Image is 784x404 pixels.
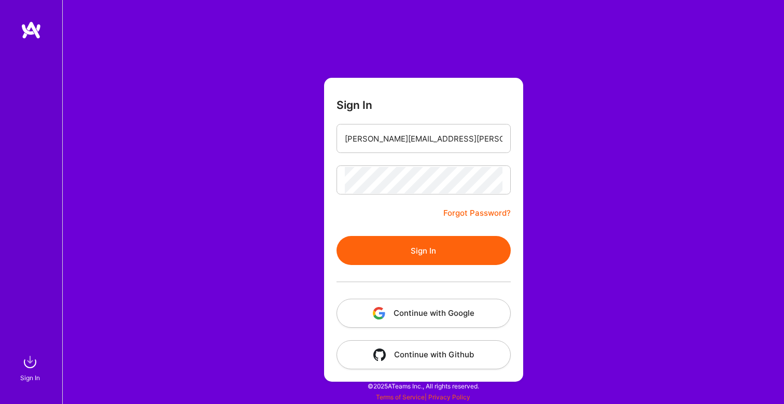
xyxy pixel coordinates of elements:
[373,307,385,319] img: icon
[443,207,511,219] a: Forgot Password?
[337,340,511,369] button: Continue with Github
[21,21,41,39] img: logo
[337,299,511,328] button: Continue with Google
[62,373,784,399] div: © 2025 ATeams Inc., All rights reserved.
[376,393,470,401] span: |
[376,393,425,401] a: Terms of Service
[337,236,511,265] button: Sign In
[20,352,40,372] img: sign in
[337,99,372,112] h3: Sign In
[20,372,40,383] div: Sign In
[345,126,502,152] input: Email...
[22,352,40,383] a: sign inSign In
[428,393,470,401] a: Privacy Policy
[373,349,386,361] img: icon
